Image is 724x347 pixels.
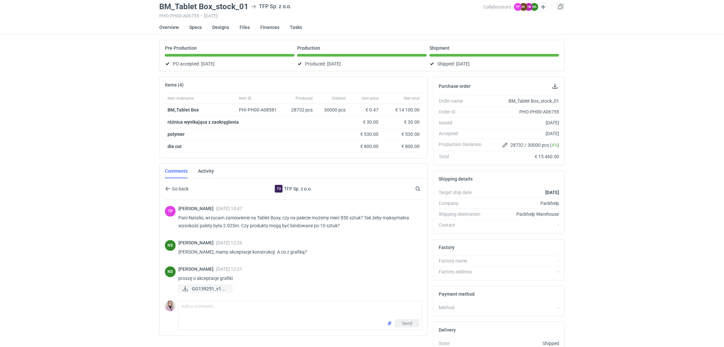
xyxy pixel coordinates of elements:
[439,98,487,104] div: Order name
[168,144,182,149] strong: die cut
[168,96,194,101] span: Item nickname
[216,206,242,211] span: [DATE] 10:47
[414,185,435,193] input: Search
[530,3,538,11] figcaption: NS
[483,4,511,10] span: Collaborators
[216,240,242,245] span: [DATE] 12:26
[297,45,320,51] p: Production
[384,143,420,150] div: € 800.00
[239,107,283,113] div: PHI-PH00-A08581
[439,189,487,196] div: Target ship date
[487,268,559,275] div: -
[178,274,417,282] p: proszę o akceptacje grafiki
[239,96,251,101] span: Item ID
[439,304,487,311] div: Method
[351,131,378,137] div: € 530.00
[487,222,559,228] div: -
[487,304,559,311] div: -
[439,130,487,137] div: Accepted
[327,60,341,68] span: [DATE]
[168,107,199,112] a: BM_Tablet Box
[439,245,454,250] h2: Factory
[165,266,176,277] figcaption: NS
[165,266,176,277] div: Natalia Stępak
[159,13,483,18] div: PHO-PH00-A06755 [DATE]
[510,142,559,148] span: 28732 / 30000 pcs ( )
[439,268,487,275] div: Factory address
[178,248,417,256] p: [PERSON_NAME], mamy akceptacje konstrukcji. A co z grafiką?
[439,291,475,297] h2: Payment method
[439,119,487,126] div: Issued
[189,20,202,35] a: Specs
[487,109,559,115] div: PHO-PH00-A06755
[514,3,522,11] figcaption: TP
[487,130,559,137] div: [DATE]
[429,60,559,68] div: Shipped:
[384,107,420,113] div: € 14 100.00
[165,185,189,193] button: Go back
[332,96,346,101] span: Ordered
[501,141,509,149] button: Edit production Deviation
[520,3,528,11] figcaption: KI
[201,60,215,68] span: [DATE]
[165,164,188,178] a: Comments
[402,321,412,326] span: Send
[296,96,313,101] span: Produced
[487,98,559,104] div: BM_Tablet Box_stock_01
[439,84,471,89] h2: Purchase order
[525,3,533,11] figcaption: EW
[178,214,417,230] p: Pani Natalio, wrzucam zamówienie na Tablet Boxy, czy na palecie możemy mieć 850 sztuk? Tak żeby m...
[201,13,202,18] span: •
[159,3,248,11] h3: BM_Tablet Box_stock_01
[456,60,470,68] span: [DATE]
[290,20,302,35] a: Tasks
[429,45,450,51] p: Shipment
[251,3,291,11] div: TFP Sp. z o.o.
[260,20,279,35] a: Finances
[165,82,184,87] h2: Items (4)
[165,301,176,311] img: Klaudia Wiśniewska
[404,96,420,101] span: Net total
[552,142,557,148] span: 4%
[439,258,487,264] div: Factory name
[240,20,250,35] a: Files
[165,60,295,68] div: PO accepted:
[551,82,559,90] button: Download PO
[240,185,348,193] div: TFP Sp. z o.o.
[351,107,378,113] div: € 0.47
[545,190,559,195] strong: [DATE]
[275,185,283,193] figcaption: To
[539,3,548,11] button: Edit collaborators
[165,206,176,217] figcaption: TP
[362,96,378,101] span: Unit price
[439,109,487,115] div: Order ID
[439,340,487,347] div: State
[487,119,559,126] div: [DATE]
[212,20,229,35] a: Designs
[178,206,216,211] span: [PERSON_NAME]
[439,211,487,217] div: Shipping destination
[192,285,227,292] span: GG139251_v1.pdf
[439,176,473,182] h2: Shipping details
[275,185,283,193] div: TFP Sp. z o.o.
[439,141,487,149] div: Production Deviation
[198,164,214,178] a: Activity
[178,266,216,272] span: [PERSON_NAME]
[159,20,179,35] a: Overview
[168,132,185,137] strong: polymer
[487,211,559,217] div: Packhelp Warehouse
[439,153,487,160] div: Total
[384,131,420,137] div: € 530.00
[439,222,487,228] div: Contact
[487,258,559,264] div: -
[165,240,176,251] div: Natalia Stępak
[178,285,232,293] a: GG139251_v1.pdf
[170,186,189,191] span: Go back
[395,319,419,327] button: Send
[557,3,565,11] a: Duplicate
[297,60,427,68] div: Produced:
[439,327,456,333] h2: Delivery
